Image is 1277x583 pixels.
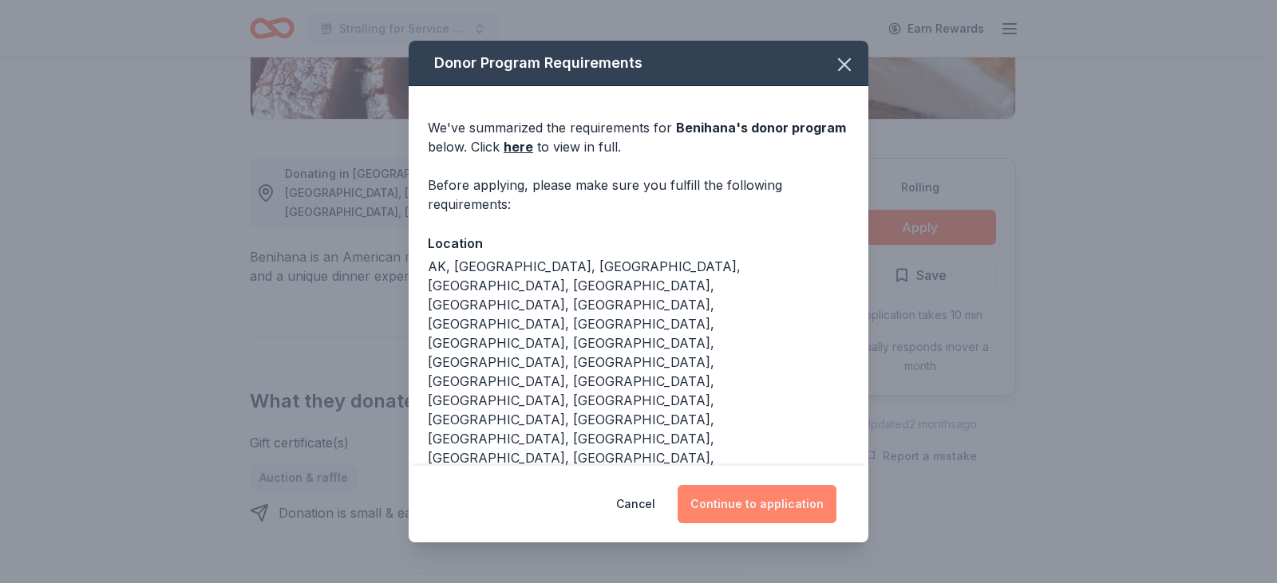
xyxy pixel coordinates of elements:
[428,118,849,156] div: We've summarized the requirements for below. Click to view in full.
[428,175,849,214] div: Before applying, please make sure you fulfill the following requirements:
[409,41,868,86] div: Donor Program Requirements
[428,233,849,254] div: Location
[504,137,533,156] a: here
[676,120,846,136] span: Benihana 's donor program
[428,257,849,486] div: AK, [GEOGRAPHIC_DATA], [GEOGRAPHIC_DATA], [GEOGRAPHIC_DATA], [GEOGRAPHIC_DATA], [GEOGRAPHIC_DATA]...
[616,485,655,523] button: Cancel
[678,485,836,523] button: Continue to application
